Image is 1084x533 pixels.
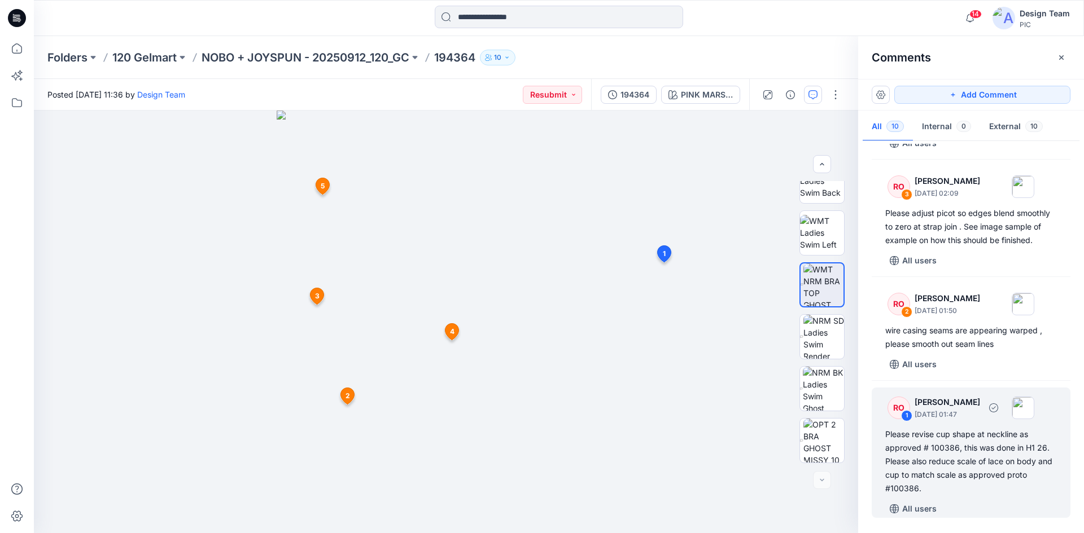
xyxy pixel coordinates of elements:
button: All users [885,252,941,270]
button: All [863,113,913,142]
button: Details [781,86,799,104]
p: All users [902,502,937,516]
div: RO [888,175,910,198]
div: 2 [901,306,912,318]
a: Design Team [137,90,185,99]
div: 3 [901,189,912,200]
div: 194364 [620,89,649,101]
div: Please adjust picot so edges blend smoothly to zero at strap join . See image sample of example o... [885,206,1057,247]
div: PINK MARSHMALLOW [681,89,733,101]
button: External [980,113,1052,142]
button: All users [885,355,941,373]
img: NRM BK Ladies Swim Ghost Render [803,367,844,411]
div: RO [888,293,910,315]
button: Internal [913,113,980,142]
img: OPT 2 BRA GHOST MISSY 10 [803,419,845,462]
p: [DATE] 01:47 [915,409,980,420]
a: 120 Gelmart [112,50,177,65]
p: All users [902,358,937,371]
p: [DATE] 01:50 [915,305,980,316]
img: WMT Ladies Swim Back [800,163,844,199]
button: All users [885,500,941,518]
p: [PERSON_NAME] [915,174,980,188]
img: eyJhbGciOiJIUzI1NiIsImtpZCI6IjAiLCJzbHQiOiJzZXMiLCJ0eXAiOiJKV1QifQ.eyJkYXRhIjp7InR5cGUiOiJzdG9yYW... [277,111,615,533]
p: [PERSON_NAME] [915,292,980,305]
div: Please revise cup shape at neckline as approved # 100386, this was done in H1 26. Please also red... [885,428,1057,495]
p: All users [902,254,937,267]
img: NRM SD Ladies Swim Render [803,315,844,359]
span: 10 [886,121,904,132]
span: Posted [DATE] 11:36 by [47,89,185,100]
div: Design Team [1020,7,1070,20]
a: NOBO + JOYSPUN - 20250912_120_GC [202,50,409,65]
span: 0 [956,121,971,132]
p: 10 [494,51,501,64]
button: 10 [480,50,515,65]
h2: Comments [872,51,931,64]
span: 10 [1025,121,1043,132]
p: 194364 [434,50,475,65]
img: avatar [993,7,1015,29]
span: 14 [969,10,982,19]
img: WMT Ladies Swim Left [800,215,844,250]
div: 1 [901,410,912,421]
button: Add Comment [894,86,1070,104]
button: 194364 [601,86,657,104]
div: PIC [1020,20,1070,29]
p: [PERSON_NAME] [915,395,980,409]
p: [DATE] 02:09 [915,188,980,199]
img: WMT NRM BRA TOP GHOST [803,263,843,306]
button: PINK MARSHMALLOW [661,86,740,104]
div: wire casing seams are appearing warped , please smooth out seam lines [885,324,1057,351]
div: RO [888,397,910,419]
a: Folders [47,50,88,65]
